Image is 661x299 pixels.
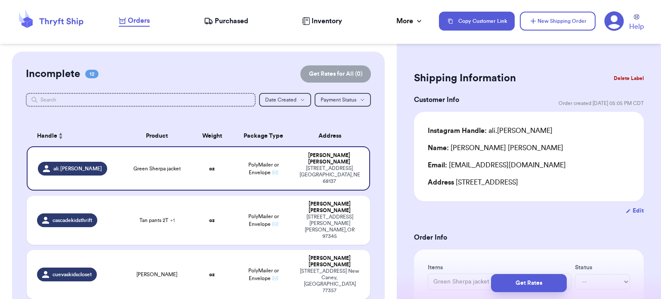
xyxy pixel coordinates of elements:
th: Package Type [233,126,295,146]
div: ali.[PERSON_NAME] [428,126,553,136]
button: Sort ascending [57,131,64,141]
span: Email: [428,162,447,169]
div: [STREET_ADDRESS] [428,177,630,188]
span: PolyMailer or Envelope ✉️ [248,214,279,227]
span: Orders [128,15,150,26]
button: New Shipping Order [520,12,596,31]
span: Order created: [DATE] 05:05 PM CDT [559,100,644,107]
h3: Order Info [414,232,644,243]
button: Edit [626,207,644,215]
button: Get Rates for All (0) [300,65,371,83]
th: Product [123,126,192,146]
div: [STREET_ADDRESS][PERSON_NAME] [PERSON_NAME] , OR 97345 [300,214,360,240]
div: [EMAIL_ADDRESS][DOMAIN_NAME] [428,160,630,170]
span: cuevaskidscloset [53,271,92,278]
span: [PERSON_NAME] [136,271,177,278]
span: ali.[PERSON_NAME] [53,165,102,172]
span: cascadekidsthrift [53,217,92,224]
strong: oz [209,218,215,223]
div: [PERSON_NAME] [PERSON_NAME] [428,143,563,153]
span: Instagram Handle: [428,127,487,134]
a: Inventory [302,16,342,26]
span: Address [428,179,454,186]
span: Handle [37,132,57,141]
th: Address [294,126,370,146]
div: [PERSON_NAME] [PERSON_NAME] [300,152,359,165]
span: 12 [85,70,99,78]
h2: Incomplete [26,67,80,81]
span: Payment Status [321,97,356,102]
strong: oz [209,166,215,171]
button: Payment Status [315,93,371,107]
div: [PERSON_NAME] [PERSON_NAME] [300,201,360,214]
h2: Shipping Information [414,71,516,85]
div: More [396,16,423,26]
div: [STREET_ADDRESS] New Caney , [GEOGRAPHIC_DATA] 77357 [300,268,360,294]
h3: Customer Info [414,95,459,105]
button: Delete Label [610,69,647,88]
span: PolyMailer or Envelope ✉️ [248,162,279,175]
label: Items [428,263,571,272]
button: Get Rates [491,274,567,292]
div: [PERSON_NAME] [PERSON_NAME] [300,255,360,268]
th: Weight [192,126,233,146]
span: Green Sherpa jacket [133,165,181,172]
span: Inventory [312,16,342,26]
label: Status [575,263,630,272]
button: Date Created [259,93,311,107]
strong: oz [209,272,215,277]
span: Purchased [215,16,248,26]
span: Name: [428,145,449,151]
span: PolyMailer or Envelope ✉️ [248,268,279,281]
input: Search [26,93,256,107]
button: Copy Customer Link [439,12,515,31]
a: Purchased [204,16,248,26]
a: Orders [119,15,150,27]
span: Tan pants 2T [139,217,175,224]
div: [STREET_ADDRESS] [GEOGRAPHIC_DATA] , NE 68137 [300,165,359,185]
span: Help [629,22,644,32]
span: + 1 [170,218,175,223]
a: Help [629,14,644,32]
span: Date Created [265,97,297,102]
